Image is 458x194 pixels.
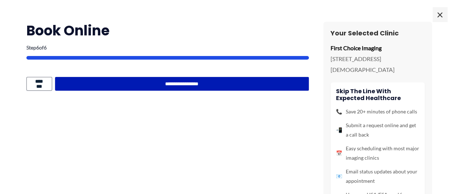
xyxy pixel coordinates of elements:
p: Step of [26,45,309,50]
h3: Your Selected Clinic [331,29,425,37]
p: First Choice Imaging [331,43,425,53]
li: Submit a request online and get a call back [336,121,419,139]
span: 6 [36,44,39,51]
span: 6 [44,44,47,51]
span: 📞 [336,107,342,116]
h2: Book Online [26,22,309,39]
span: × [433,7,447,22]
span: 📲 [336,125,342,135]
li: Easy scheduling with most major imaging clinics [336,144,419,163]
li: Save 20+ minutes of phone calls [336,107,419,116]
li: Email status updates about your appointment [336,167,419,186]
p: [STREET_ADDRESS][DEMOGRAPHIC_DATA] [331,53,425,75]
span: 📧 [336,172,342,181]
span: 📅 [336,148,342,158]
h4: Skip the line with Expected Healthcare [336,88,419,102]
